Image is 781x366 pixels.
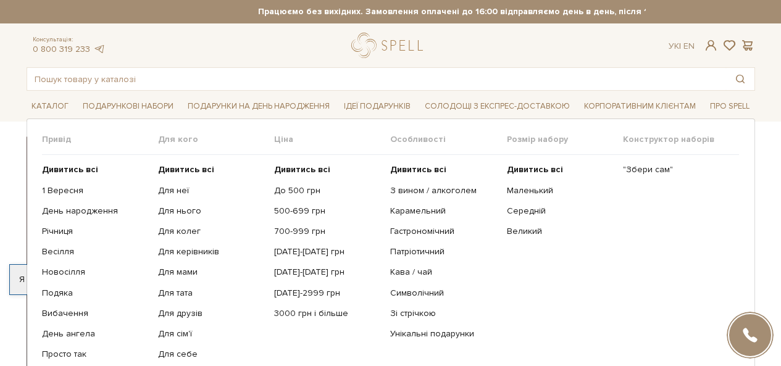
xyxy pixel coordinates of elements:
[10,274,345,285] div: Я дозволяю [DOMAIN_NAME] використовувати
[420,96,575,117] a: Солодощі з експрес-доставкою
[274,164,381,175] a: Дивитись всі
[158,226,265,237] a: Для колег
[274,226,381,237] a: 700-999 грн
[390,328,497,339] a: Унікальні подарунки
[158,267,265,278] a: Для мами
[683,41,695,51] a: En
[42,185,149,196] a: 1 Вересня
[507,134,623,145] span: Розмір набору
[390,164,497,175] a: Дивитись всі
[274,206,381,217] a: 500-699 грн
[42,226,149,237] a: Річниця
[33,44,90,54] a: 0 800 319 233
[158,328,265,339] a: Для сім'ї
[390,206,497,217] a: Карамельний
[274,185,381,196] a: До 500 грн
[274,134,390,145] span: Ціна
[390,134,506,145] span: Особливості
[390,164,446,175] b: Дивитись всі
[158,164,214,175] b: Дивитись всі
[42,288,149,299] a: Подяка
[390,246,497,257] a: Патріотичний
[42,328,149,339] a: День ангела
[679,41,681,51] span: |
[42,164,98,175] b: Дивитись всі
[42,164,149,175] a: Дивитись всі
[669,41,695,52] div: Ук
[390,288,497,299] a: Символічний
[339,97,416,116] span: Ідеї подарунків
[42,206,149,217] a: День народження
[390,267,497,278] a: Кава / чай
[274,164,330,175] b: Дивитись всі
[42,134,158,145] span: Привід
[390,185,497,196] a: З вином / алкоголем
[507,164,563,175] b: Дивитись всі
[158,134,274,145] span: Для кого
[274,246,381,257] a: [DATE]-[DATE] грн
[351,33,428,58] a: logo
[507,226,614,237] a: Великий
[507,206,614,217] a: Середній
[42,308,149,319] a: Вибачення
[507,164,614,175] a: Дивитись всі
[93,44,106,54] a: telegram
[158,349,265,360] a: Для себе
[726,68,754,90] button: Пошук товару у каталозі
[274,288,381,299] a: [DATE]-2999 грн
[78,97,178,116] span: Подарункові набори
[274,267,381,278] a: [DATE]-[DATE] грн
[274,308,381,319] a: 3000 грн і більше
[623,134,739,145] span: Конструктор наборів
[27,97,73,116] span: Каталог
[158,308,265,319] a: Для друзів
[158,206,265,217] a: Для нього
[158,164,265,175] a: Дивитись всі
[42,267,149,278] a: Новосілля
[183,97,335,116] span: Подарунки на День народження
[705,97,754,116] span: Про Spell
[507,185,614,196] a: Маленький
[158,185,265,196] a: Для неї
[27,68,726,90] input: Пошук товару у каталозі
[158,288,265,299] a: Для тата
[390,226,497,237] a: Гастрономічний
[623,164,730,175] a: "Збери сам"
[42,246,149,257] a: Весілля
[33,36,106,44] span: Консультація:
[42,349,149,360] a: Просто так
[390,308,497,319] a: Зі стрічкою
[579,96,701,117] a: Корпоративним клієнтам
[158,246,265,257] a: Для керівників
